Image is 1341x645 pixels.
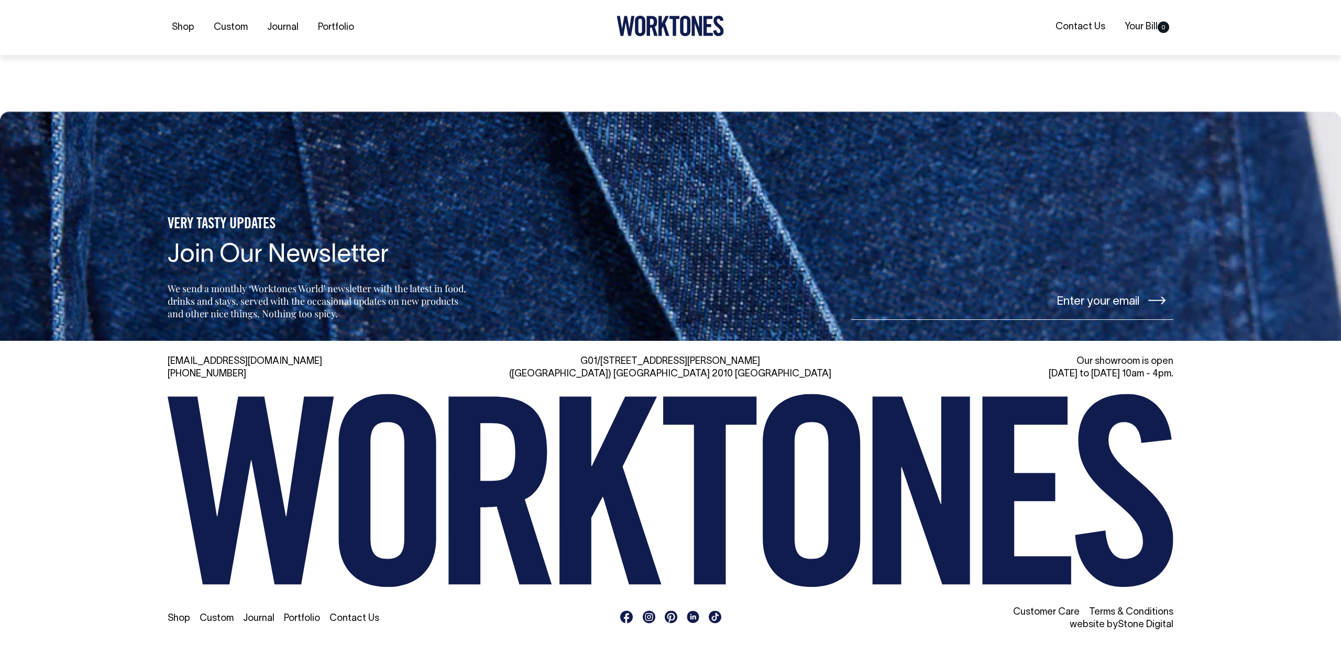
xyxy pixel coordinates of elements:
a: Stone Digital [1118,620,1173,629]
a: Shop [168,19,199,36]
span: 0 [1158,21,1169,33]
h4: Join Our Newsletter [168,242,469,270]
a: Your Bill0 [1120,18,1173,36]
div: G01/[STREET_ADDRESS][PERSON_NAME] ([GEOGRAPHIC_DATA]) [GEOGRAPHIC_DATA] 2010 [GEOGRAPHIC_DATA] [508,355,833,381]
p: We send a monthly ‘Worktones World’ newsletter with the latest in food, drinks and stays, served ... [168,282,469,320]
a: Shop [168,614,190,623]
div: Our showroom is open [DATE] to [DATE] 10am - 4pm. [849,355,1173,381]
a: Portfolio [284,614,320,623]
input: Enter your email [851,281,1173,320]
a: Journal [263,19,303,36]
h5: VERY TASTY UPDATES [168,216,469,233]
a: Terms & Conditions [1089,608,1173,617]
a: Custom [210,19,252,36]
a: Customer Care [1013,608,1080,617]
a: Contact Us [1051,18,1109,36]
a: Journal [243,614,274,623]
a: Contact Us [329,614,379,623]
a: Custom [200,614,234,623]
a: [PHONE_NUMBER] [168,370,246,379]
li: website by [849,619,1173,631]
a: Portfolio [314,19,358,36]
a: [EMAIL_ADDRESS][DOMAIN_NAME] [168,357,322,366]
